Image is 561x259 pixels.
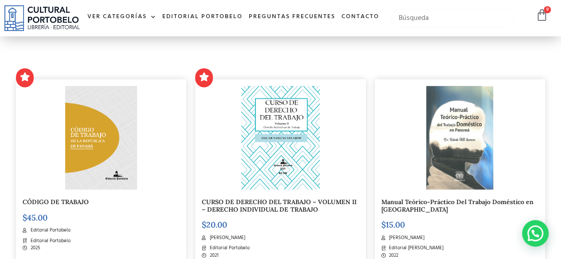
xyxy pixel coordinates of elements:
[426,86,493,189] img: WillGuerrero.png
[23,213,27,223] span: $
[23,198,89,206] a: CÓDIGO DE TRABAJO
[544,6,551,13] span: 0
[65,86,137,189] img: CD-013-CODIGO-DE-TRABAJO
[241,86,320,189] img: OSCAR_VARGAS
[338,8,382,27] a: Contacto
[381,198,534,213] a: Manual Teórico-Práctico Del Trabajo Doméstico en [GEOGRAPHIC_DATA]
[84,8,159,27] a: Ver Categorías
[202,220,206,230] span: $
[23,213,47,223] bdi: 45.00
[28,227,71,234] span: Editorial Portobelo
[387,244,443,252] span: Editorial [PERSON_NAME]
[28,244,40,252] span: 2025
[202,220,227,230] bdi: 20.00
[159,8,246,27] a: Editorial Portobelo
[391,9,515,27] input: Búsqueda
[28,237,71,245] span: Editorial Portobelo
[246,8,338,27] a: Preguntas frecuentes
[536,9,548,22] a: 0
[381,220,405,230] bdi: 15.00
[202,198,356,213] a: CURSO DE DERECHO DEL TRABAJO – VOLUMEN II – DERECHO INDIVIDUAL DE TRABAJO
[387,234,424,242] span: [PERSON_NAME]
[522,220,549,247] div: Contactar por WhatsApp
[208,244,250,252] span: Editorial Portobelo
[381,220,386,230] span: $
[208,234,245,242] span: [PERSON_NAME]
